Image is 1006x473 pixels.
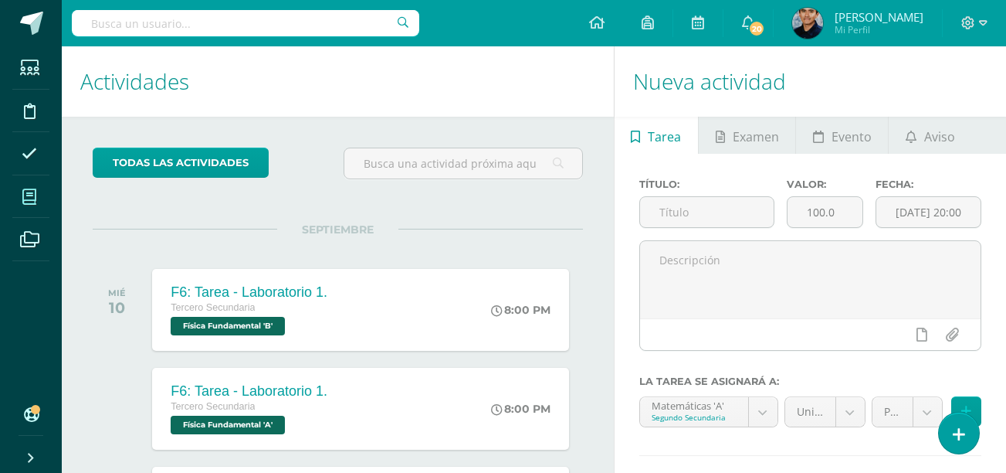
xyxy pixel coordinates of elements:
span: Tercero Secundaria [171,401,255,412]
div: F6: Tarea - Laboratorio 1. [171,383,327,400]
label: Título: [639,179,774,190]
a: Proyecto (30.0pts) [872,397,942,427]
span: Tarea [648,118,681,155]
input: Puntos máximos [788,197,862,227]
span: Proyecto (30.0pts) [884,397,901,427]
input: Busca un usuario... [72,10,419,36]
input: Busca una actividad próxima aquí... [344,148,581,179]
img: 34b7d2815c833d3d4a9d7dedfdeadf41.png [792,8,823,39]
div: Matemáticas 'A' [652,397,737,412]
span: Aviso [924,118,955,155]
label: La tarea se asignará a: [639,376,981,387]
span: Física Fundamental 'B' [171,317,285,335]
div: 8:00 PM [491,303,550,317]
a: Aviso [889,117,971,154]
a: Tarea [615,117,698,154]
input: Título [640,197,774,227]
h1: Actividades [80,46,595,117]
span: Física Fundamental 'A' [171,416,285,434]
span: SEPTIEMBRE [277,223,398,236]
h1: Nueva actividad [633,46,987,117]
a: Examen [699,117,795,154]
div: Segundo Secundaria [652,412,737,423]
span: Evento [832,118,872,155]
span: Mi Perfil [835,23,923,36]
input: Fecha de entrega [876,197,981,227]
span: Tercero Secundaria [171,302,255,313]
span: Unidad 4 [797,397,824,427]
span: [PERSON_NAME] [835,9,923,25]
div: MIÉ [108,288,126,298]
a: Evento [796,117,888,154]
a: todas las Actividades [93,148,269,178]
div: F6: Tarea - Laboratorio 1. [171,284,327,301]
span: 20 [748,20,765,37]
a: Unidad 4 [785,397,865,427]
a: Matemáticas 'A'Segundo Secundaria [640,397,777,427]
label: Fecha: [876,179,981,190]
label: Valor: [787,179,863,190]
div: 10 [108,298,126,317]
span: Examen [733,118,779,155]
div: 8:00 PM [491,402,550,416]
